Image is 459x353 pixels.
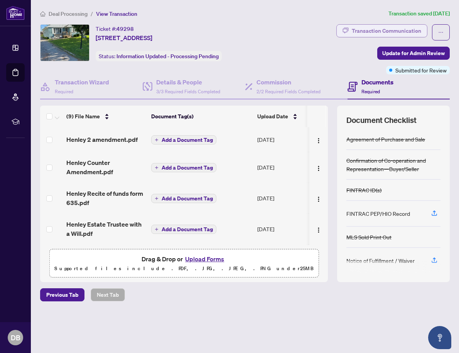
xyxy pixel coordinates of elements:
[361,89,380,94] span: Required
[151,224,216,234] button: Add a Document Tag
[257,112,288,121] span: Upload Date
[40,288,84,301] button: Previous Tab
[40,11,46,17] span: home
[254,213,307,244] td: [DATE]
[66,189,145,207] span: Henley Recite of funds form 635.pdf
[428,326,451,349] button: Open asap
[162,196,213,201] span: Add a Document Tag
[49,10,88,17] span: Deal Processing
[66,220,145,238] span: Henley Estate Trustee with a Will.pdf
[151,163,216,172] button: Add a Document Tag
[96,33,152,42] span: [STREET_ADDRESS]
[46,289,78,301] span: Previous Tab
[116,25,134,32] span: 49298
[151,225,216,234] button: Add a Document Tag
[151,135,216,145] button: Add a Document Tag
[151,194,216,203] button: Add a Document Tag
[156,89,220,94] span: 3/3 Required Fields Completed
[254,106,307,127] th: Upload Date
[162,165,213,170] span: Add a Document Tag
[96,10,137,17] span: View Transaction
[91,288,125,301] button: Next Tab
[346,256,415,265] div: Notice of Fulfillment / Waiver
[438,30,444,35] span: ellipsis
[96,51,222,61] div: Status:
[346,186,381,194] div: FINTRAC ID(s)
[254,152,307,183] td: [DATE]
[156,77,220,87] h4: Details & People
[312,133,325,146] button: Logo
[346,209,410,218] div: FINTRAC PEP/HIO Record
[316,196,322,202] img: Logo
[316,138,322,144] img: Logo
[316,227,322,233] img: Logo
[377,47,450,60] button: Update for Admin Review
[382,47,445,59] span: Update for Admin Review
[148,106,254,127] th: Document Tag(s)
[54,264,314,273] p: Supported files include .PDF, .JPG, .JPEG, .PNG under 25 MB
[116,53,219,60] span: Information Updated - Processing Pending
[155,227,159,231] span: plus
[312,192,325,204] button: Logo
[55,77,109,87] h4: Transaction Wizard
[155,138,159,142] span: plus
[346,135,425,143] div: Agreement of Purchase and Sale
[352,25,421,37] div: Transaction Communication
[346,115,417,126] span: Document Checklist
[91,9,93,18] li: /
[55,89,73,94] span: Required
[395,66,447,74] span: Submitted for Review
[336,24,427,37] button: Transaction Communication
[50,249,318,278] span: Drag & Drop orUpload FormsSupported files include .PDF, .JPG, .JPEG, .PNG under25MB
[312,223,325,235] button: Logo
[307,106,372,127] th: Status
[346,156,440,173] div: Confirmation of Co-operation and Representation—Buyer/Seller
[66,112,100,121] span: (9) File Name
[254,244,307,275] td: [DATE]
[346,233,391,241] div: MLS Sold Print Out
[316,165,322,171] img: Logo
[11,332,20,343] span: DB
[66,135,138,144] span: Henley 2 amendment.pdf
[361,77,393,87] h4: Documents
[96,24,134,33] div: Ticket #:
[183,254,226,264] button: Upload Forms
[142,254,226,264] span: Drag & Drop or
[40,25,89,61] img: IMG-X12169502_1.jpg
[162,227,213,232] span: Add a Document Tag
[155,166,159,170] span: plus
[63,106,148,127] th: (9) File Name
[151,163,216,173] button: Add a Document Tag
[6,6,25,20] img: logo
[155,197,159,200] span: plus
[66,158,145,176] span: Henley Counter Amendment.pdf
[254,127,307,152] td: [DATE]
[388,9,450,18] article: Transaction saved [DATE]
[254,183,307,213] td: [DATE]
[162,137,213,143] span: Add a Document Tag
[256,89,321,94] span: 2/2 Required Fields Completed
[151,193,216,203] button: Add a Document Tag
[256,77,321,87] h4: Commission
[312,161,325,173] button: Logo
